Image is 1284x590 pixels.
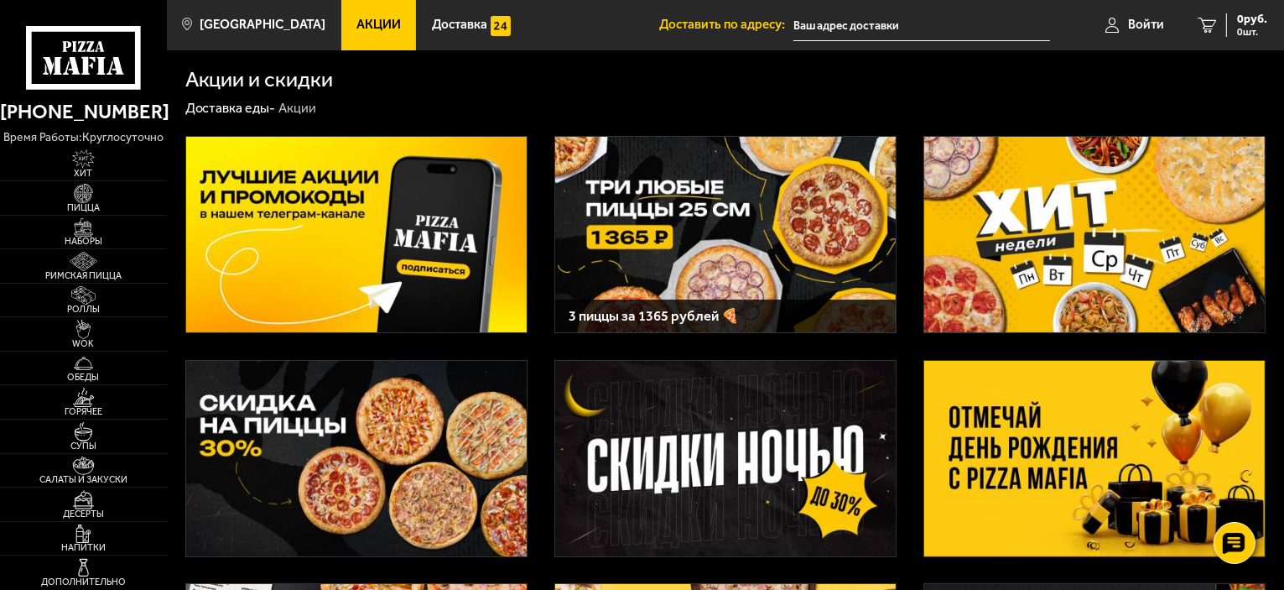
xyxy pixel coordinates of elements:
[491,16,511,36] img: 15daf4d41897b9f0e9f617042186c801.svg
[1237,27,1267,37] span: 0 шт.
[1237,13,1267,25] span: 0 руб.
[569,309,882,323] h3: 3 пиццы за 1365 рублей 🍕
[1128,18,1164,31] span: Войти
[356,18,401,31] span: Акции
[278,100,316,117] div: Акции
[185,100,276,116] a: Доставка еды-
[554,136,897,333] a: 3 пиццы за 1365 рублей 🍕
[793,10,1050,41] input: Ваш адрес доставки
[200,18,325,31] span: [GEOGRAPHIC_DATA]
[185,69,334,91] h1: Акции и скидки
[432,18,487,31] span: Доставка
[659,18,793,31] span: Доставить по адресу:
